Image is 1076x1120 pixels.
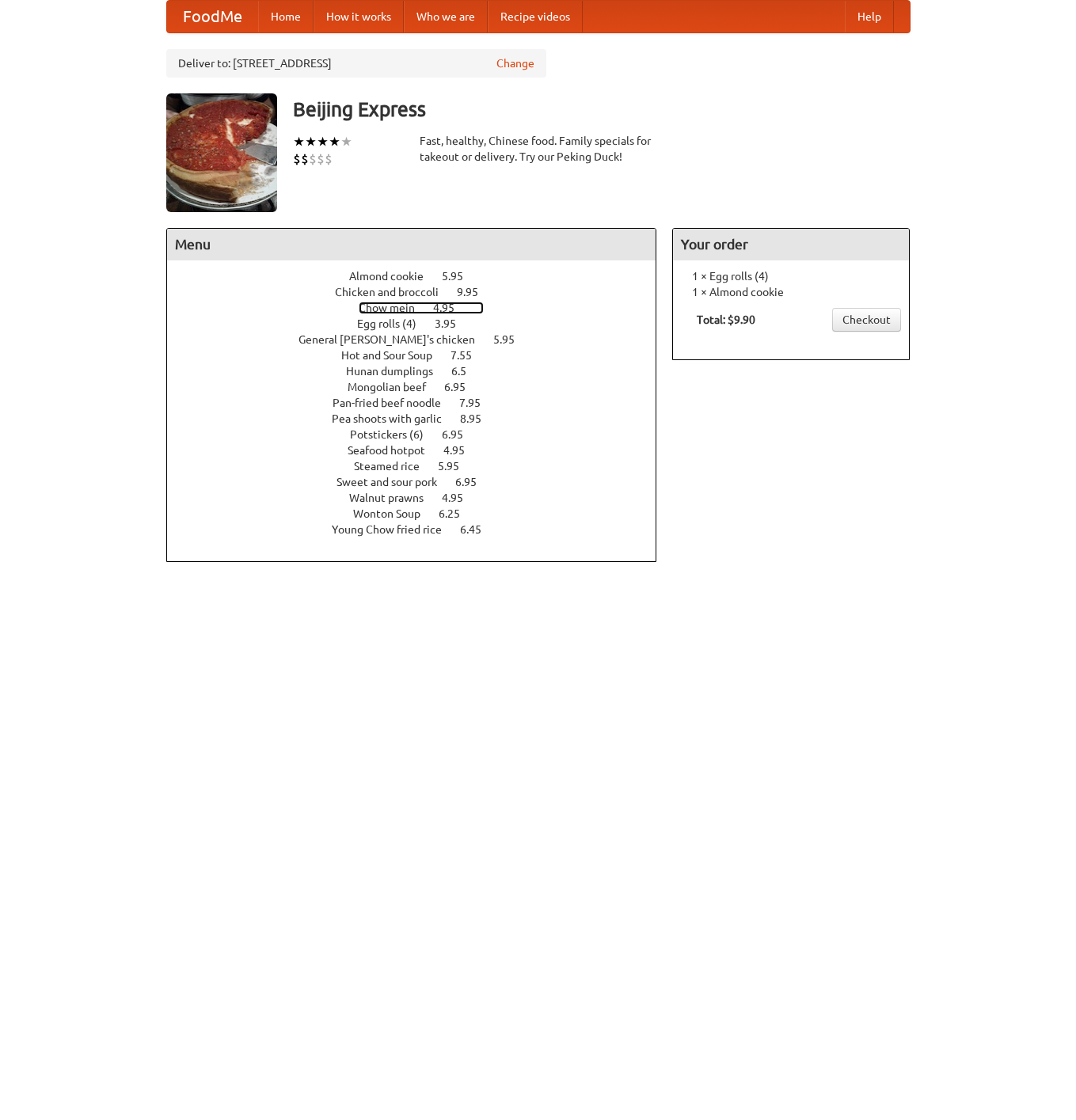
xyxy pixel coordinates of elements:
[336,476,453,488] span: Sweet and sour pork
[404,1,488,32] a: Who we are
[335,286,508,298] a: Chicken and broccoli 9.95
[293,93,911,125] h3: Beijing Express
[350,428,439,441] span: Potstickers (6)
[305,133,317,150] li: ★
[496,55,534,71] a: Change
[341,349,501,362] a: Hot and Sour Soup 7.55
[298,333,544,346] a: General [PERSON_NAME]'s chicken 5.95
[348,381,495,393] a: Mongolian beef 6.95
[166,49,546,78] div: Deliver to: [STREET_ADDRESS]
[681,284,901,300] li: 1 × Almond cookie
[439,507,476,520] span: 6.25
[333,397,457,409] span: Pan-fried beef noodle
[335,286,454,298] span: Chicken and broccoli
[348,444,441,457] span: Seafood hotpot
[348,444,494,457] a: Seafood hotpot 4.95
[349,270,439,283] span: Almond cookie
[314,1,404,32] a: How it works
[359,302,484,314] a: Chow mein 4.95
[435,317,472,330] span: 3.95
[350,428,492,441] a: Potstickers (6) 6.95
[354,460,489,473] a: Steamed rice 5.95
[325,150,333,168] li: $
[293,133,305,150] li: ★
[681,268,901,284] li: 1 × Egg rolls (4)
[420,133,657,165] div: Fast, healthy, Chinese food. Family specials for takeout or delivery. Try our Peking Duck!
[845,1,894,32] a: Help
[349,270,492,283] a: Almond cookie 5.95
[673,229,909,260] h4: Your order
[346,365,449,378] span: Hunan dumplings
[317,133,329,150] li: ★
[167,1,258,32] a: FoodMe
[336,476,506,488] a: Sweet and sour pork 6.95
[341,349,448,362] span: Hot and Sour Soup
[442,492,479,504] span: 4.95
[459,397,496,409] span: 7.95
[460,523,497,536] span: 6.45
[442,428,479,441] span: 6.95
[697,313,755,326] b: Total: $9.90
[359,302,431,314] span: Chow mein
[340,133,352,150] li: ★
[332,523,458,536] span: Young Chow fried rice
[329,133,340,150] li: ★
[317,150,325,168] li: $
[332,412,458,425] span: Pea shoots with garlic
[349,492,439,504] span: Walnut prawns
[460,412,497,425] span: 8.95
[258,1,314,32] a: Home
[166,93,277,212] img: angular.jpg
[348,381,442,393] span: Mongolian beef
[167,229,656,260] h4: Menu
[451,349,488,362] span: 7.55
[333,397,510,409] a: Pan-fried beef noodle 7.95
[357,317,485,330] a: Egg rolls (4) 3.95
[488,1,583,32] a: Recipe videos
[349,492,492,504] a: Walnut prawns 4.95
[455,476,492,488] span: 6.95
[433,302,470,314] span: 4.95
[357,317,432,330] span: Egg rolls (4)
[353,507,489,520] a: Wonton Soup 6.25
[293,150,301,168] li: $
[444,381,481,393] span: 6.95
[354,460,435,473] span: Steamed rice
[353,507,436,520] span: Wonton Soup
[298,333,491,346] span: General [PERSON_NAME]'s chicken
[457,286,494,298] span: 9.95
[451,365,482,378] span: 6.5
[332,412,511,425] a: Pea shoots with garlic 8.95
[832,308,901,332] a: Checkout
[309,150,317,168] li: $
[332,523,511,536] a: Young Chow fried rice 6.45
[438,460,475,473] span: 5.95
[493,333,530,346] span: 5.95
[442,270,479,283] span: 5.95
[301,150,309,168] li: $
[443,444,481,457] span: 4.95
[346,365,496,378] a: Hunan dumplings 6.5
